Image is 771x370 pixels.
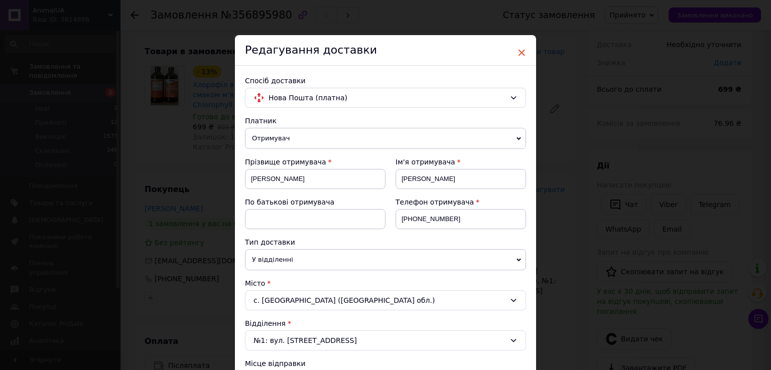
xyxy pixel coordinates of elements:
[245,128,526,149] span: Отримувач
[396,198,474,206] span: Телефон отримувача
[396,209,526,229] input: +380
[235,35,536,66] div: Редагування доставки
[245,158,326,166] span: Прізвище отримувача
[245,318,526,328] div: Відділення
[245,330,526,350] div: №1: вул. [STREET_ADDRESS]
[245,290,526,310] div: с. [GEOGRAPHIC_DATA] ([GEOGRAPHIC_DATA] обл.)
[245,76,526,86] div: Спосіб доставки
[245,249,526,270] span: У відділенні
[245,117,277,125] span: Платник
[269,92,505,103] span: Нова Пошта (платна)
[517,44,526,61] span: ×
[245,198,334,206] span: По батькові отримувача
[245,278,526,288] div: Місто
[396,158,455,166] span: Ім'я отримувача
[245,238,295,246] span: Тип доставки
[245,359,306,367] span: Місце відправки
